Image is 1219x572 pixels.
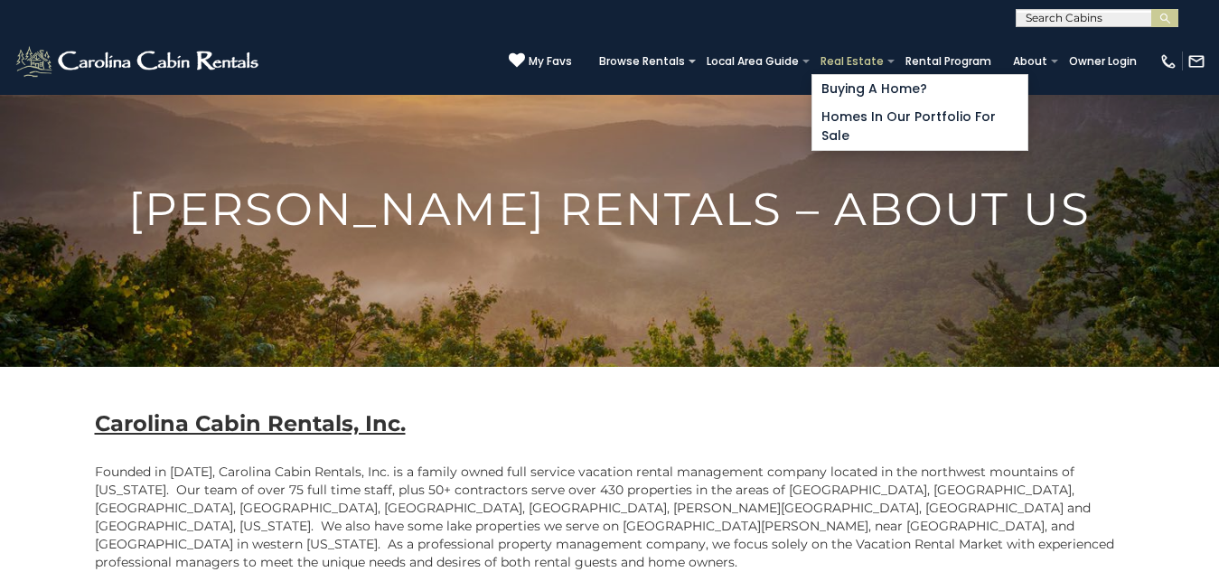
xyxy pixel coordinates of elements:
[1159,52,1177,70] img: phone-regular-white.png
[509,52,572,70] a: My Favs
[95,410,406,436] b: Carolina Cabin Rentals, Inc.
[812,103,1027,150] a: Homes in Our Portfolio For Sale
[95,463,1125,571] p: Founded in [DATE], Carolina Cabin Rentals, Inc. is a family owned full service vacation rental ma...
[529,53,572,70] span: My Favs
[1004,49,1056,74] a: About
[1060,49,1146,74] a: Owner Login
[896,49,1000,74] a: Rental Program
[14,43,264,80] img: White-1-2.png
[811,49,893,74] a: Real Estate
[812,75,1027,103] a: Buying A Home?
[590,49,694,74] a: Browse Rentals
[1187,52,1205,70] img: mail-regular-white.png
[698,49,808,74] a: Local Area Guide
